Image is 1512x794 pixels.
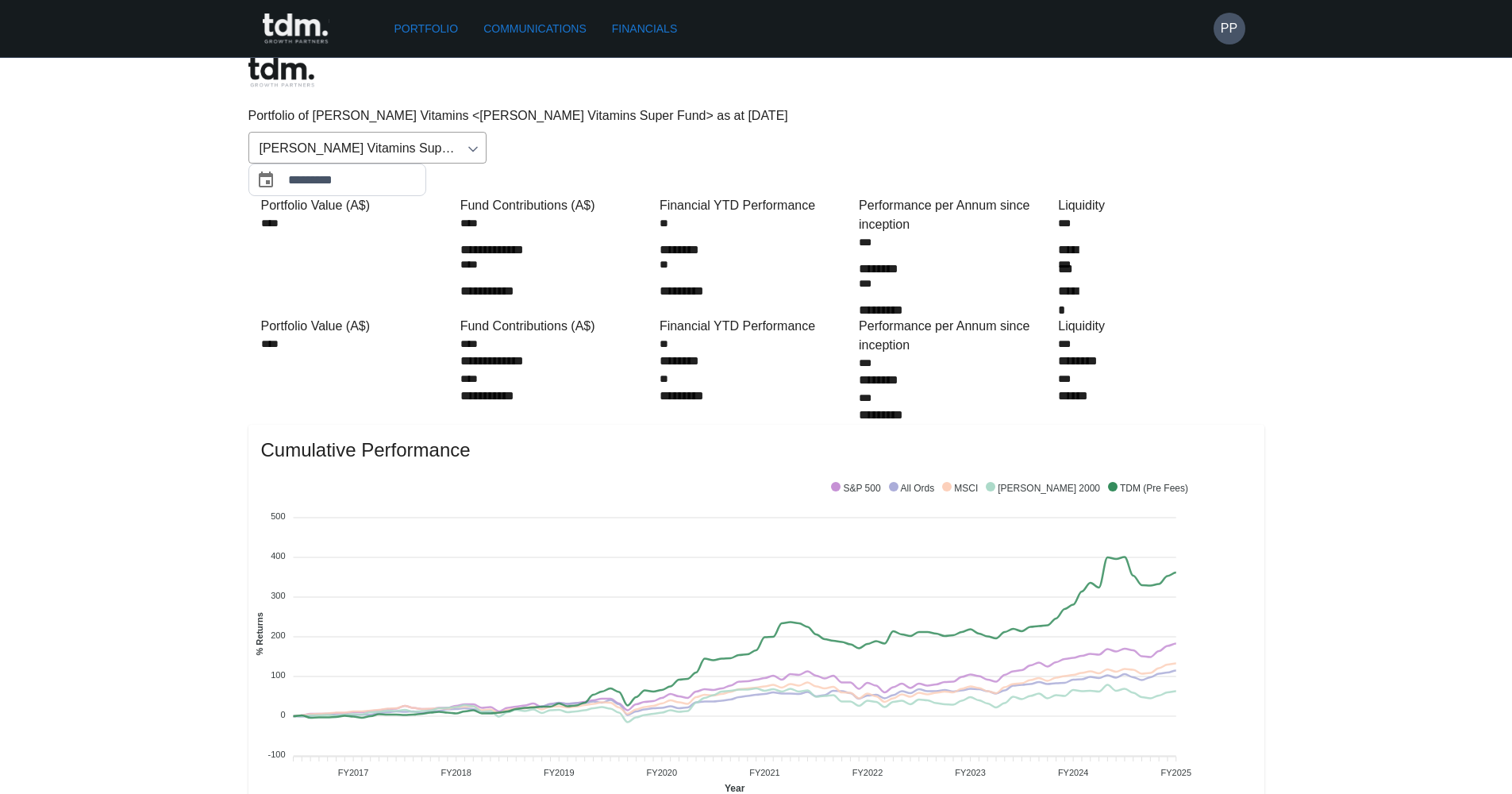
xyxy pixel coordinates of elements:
[261,437,1252,463] span: Cumulative Performance
[889,483,935,494] span: All Ords
[255,612,264,655] text: % Returns
[606,14,683,44] a: Financials
[337,768,368,777] tspan: FY2017
[248,106,1264,125] p: Portfolio of [PERSON_NAME] Vitamins <[PERSON_NAME] Vitamins Super Fund> as at [DATE]
[1058,768,1089,777] tspan: FY2024
[1058,196,1251,215] div: Liquidity
[460,317,653,336] div: Fund Contributions (A$)
[250,164,282,196] button: Choose date, selected date is Jul 31, 2025
[646,768,677,777] tspan: FY2020
[1214,13,1245,44] button: PP
[261,196,454,215] div: Portfolio Value (A$)
[986,483,1100,494] span: [PERSON_NAME] 2000
[477,14,593,44] a: Communications
[1221,19,1237,38] h6: PP
[859,317,1052,355] div: Performance per Annum since inception
[271,511,285,521] tspan: 500
[460,196,653,215] div: Fund Contributions (A$)
[1108,483,1188,494] span: TDM (Pre Fees)
[660,196,852,215] div: Financial YTD Performance
[441,768,471,777] tspan: FY2018
[1058,317,1251,336] div: Liquidity
[749,768,780,777] tspan: FY2021
[942,483,978,494] span: MSCI
[271,551,285,561] tspan: 400
[859,196,1052,234] div: Performance per Annum since inception
[725,783,745,794] text: Year
[831,483,880,494] span: S&P 500
[1160,768,1191,777] tspan: FY2025
[271,670,285,680] tspan: 100
[261,317,454,336] div: Portfolio Value (A$)
[852,768,883,777] tspan: FY2022
[271,591,285,600] tspan: 300
[955,768,986,777] tspan: FY2023
[660,317,852,336] div: Financial YTD Performance
[271,630,285,640] tspan: 200
[267,750,285,759] tspan: -100
[388,14,465,44] a: Portfolio
[544,768,575,777] tspan: FY2019
[280,710,285,719] tspan: 0
[248,132,487,164] div: [PERSON_NAME] Vitamins Super Fund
